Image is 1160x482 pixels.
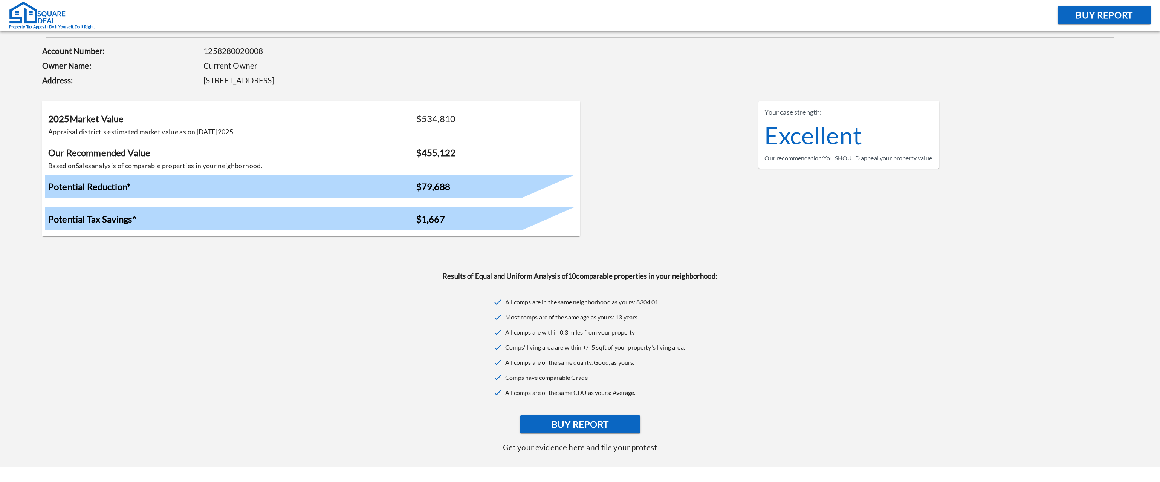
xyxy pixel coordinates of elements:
[48,212,416,226] h2: Potential Tax Savings
[416,147,455,158] strong: $455,122
[490,325,685,340] li: All comps are within 0.3 miles from your property
[48,112,416,136] h3: 2025 Market Value
[42,74,203,86] strong: Address:
[203,60,849,71] span: Current Owner
[764,117,933,154] div: Excellent
[443,271,717,281] h3: Results of Equal and Uniform Analysis of 10 comparable properties in your neighborhood:
[124,4,142,22] div: Minimize live chat window
[203,45,849,57] span: 1258280020008
[503,441,657,453] p: Get your evidence here and file your protest
[490,355,685,370] li: All comps are of the same quality, Good, as yours.
[764,154,933,163] div: Our recommendation: You SHOULD appeal your property value.
[110,232,137,243] em: Submit
[132,213,137,224] span: ^
[203,74,849,86] span: [STREET_ADDRESS]
[764,107,933,117] div: Your case strength:
[490,340,685,355] li: Comps' living area are within +/- 5 sqft of your property's living area.
[48,160,387,170] p: Based on Sales analysis of comparable properties in your neighborhood.
[1076,9,1133,20] span: Buy Report
[490,295,685,310] li: All comps are in the same neighborhood as yours: 8304.01.
[520,415,640,433] button: Buy Report
[490,385,685,400] li: All comps are of the same CDU as yours: Average.
[9,1,95,30] a: Property Tax Appeal - Do it Yourself. Do it Right.
[490,370,685,385] li: Comps have comparable Grade
[416,112,574,136] p: $534,810
[13,45,32,49] img: logo_Zg8I0qSkbAqR2WFHt3p6CTuqpyXMFPubPcD2OT02zFN43Cy9FUNNG3NEPhM_Q1qe_.png
[42,45,203,57] strong: Account Number:
[42,60,203,71] strong: Owner Name:
[416,213,445,224] strong: $1,667
[490,310,685,325] li: Most comps are of the same age as yours: 13 years.
[39,42,127,52] div: Leave a message
[16,95,131,171] span: We are offline. Please leave us a message.
[48,126,387,136] p: Appraisal district's estimated market value as on [DATE] 2025
[59,198,96,203] em: Driven by SalesIQ
[9,1,66,24] img: Square Deal
[416,181,450,192] strong: $79,688
[48,146,416,170] h3: Our Recommended Value
[52,198,57,203] img: salesiqlogo_leal7QplfZFryJ6FIlVepeu7OftD7mt8q6exU6-34PB8prfIgodN67KcxXM9Y7JQ_.png
[48,180,416,193] h2: Potential Reduction
[552,416,609,432] span: Buy Report
[1058,6,1151,24] button: Buy Report
[4,206,144,232] textarea: Type your message and click 'Submit'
